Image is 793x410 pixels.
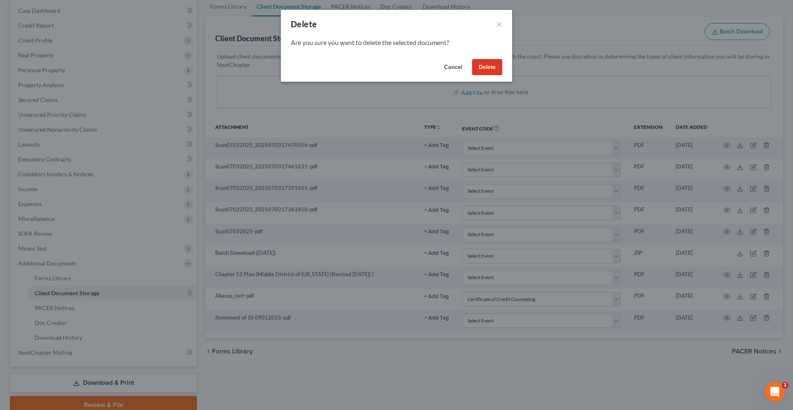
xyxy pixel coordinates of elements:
button: Delete [472,59,502,76]
span: 1 [782,382,788,389]
p: Are you sure you want to delete the selected document? [291,38,502,47]
div: Delete [291,18,317,30]
button: × [496,19,502,29]
iframe: Intercom live chat [765,382,785,402]
button: Cancel [437,59,469,76]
